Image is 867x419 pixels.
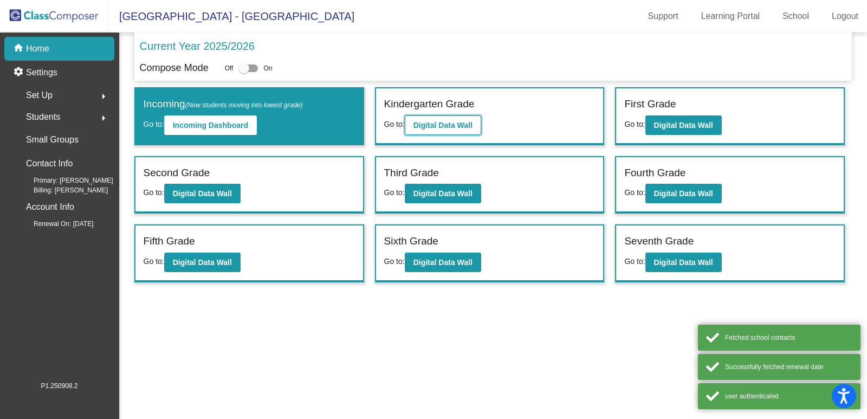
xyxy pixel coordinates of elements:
span: Go to: [384,188,405,197]
p: Small Groups [26,132,79,147]
span: Go to: [384,257,405,266]
a: Support [639,8,687,25]
a: Learning Portal [693,8,769,25]
span: (New students moving into lowest grade) [185,101,303,109]
span: Go to: [624,120,645,128]
b: Digital Data Wall [173,258,232,267]
button: Digital Data Wall [405,115,481,135]
button: Digital Data Wall [405,184,481,203]
b: Digital Data Wall [654,189,713,198]
b: Incoming Dashboard [173,121,248,130]
span: Set Up [26,88,53,103]
b: Digital Data Wall [413,121,473,130]
b: Digital Data Wall [413,189,473,198]
p: Settings [26,66,57,79]
button: Digital Data Wall [164,253,241,272]
span: [GEOGRAPHIC_DATA] - [GEOGRAPHIC_DATA] [108,8,354,25]
span: Go to: [624,188,645,197]
p: Account Info [26,199,74,215]
span: Billing: [PERSON_NAME] [16,185,108,195]
label: Fourth Grade [624,165,685,181]
div: user authenticated [725,391,852,401]
span: Off [225,63,234,73]
button: Incoming Dashboard [164,115,257,135]
a: Logout [823,8,867,25]
button: Digital Data Wall [405,253,481,272]
a: School [774,8,818,25]
span: Renewal On: [DATE] [16,219,93,229]
mat-icon: settings [13,66,26,79]
mat-icon: arrow_right [97,112,110,125]
b: Digital Data Wall [173,189,232,198]
mat-icon: arrow_right [97,90,110,103]
span: Students [26,109,60,125]
b: Digital Data Wall [413,258,473,267]
span: Go to: [384,120,405,128]
button: Digital Data Wall [645,184,722,203]
button: Digital Data Wall [645,253,722,272]
span: Go to: [144,120,164,128]
p: Contact Info [26,156,73,171]
label: Third Grade [384,165,439,181]
label: Kindergarten Grade [384,96,475,112]
p: Current Year 2025/2026 [140,38,255,54]
mat-icon: home [13,42,26,55]
span: Go to: [144,188,164,197]
label: Second Grade [144,165,210,181]
label: Fifth Grade [144,234,195,249]
span: On [263,63,272,73]
span: Go to: [624,257,645,266]
b: Digital Data Wall [654,258,713,267]
button: Digital Data Wall [164,184,241,203]
label: First Grade [624,96,676,112]
span: Go to: [144,257,164,266]
span: Primary: [PERSON_NAME] [16,176,113,185]
p: Home [26,42,49,55]
label: Seventh Grade [624,234,694,249]
b: Digital Data Wall [654,121,713,130]
div: Successfully fetched renewal date [725,362,852,372]
p: Compose Mode [140,61,209,75]
button: Digital Data Wall [645,115,722,135]
label: Sixth Grade [384,234,438,249]
label: Incoming [144,96,303,112]
div: Fetched school contacts [725,333,852,343]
